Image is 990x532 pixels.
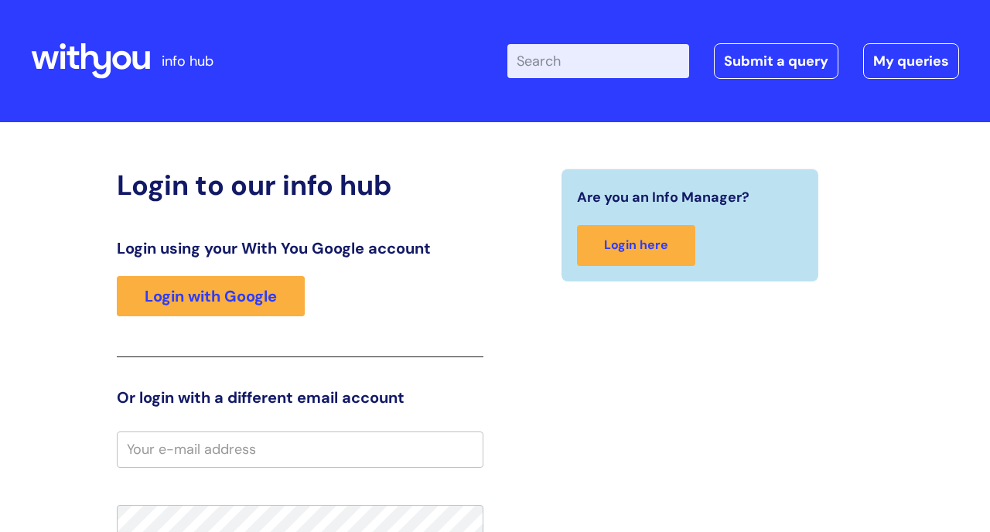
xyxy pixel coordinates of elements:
span: Are you an Info Manager? [577,185,749,210]
h3: Or login with a different email account [117,388,483,407]
a: Login with Google [117,276,305,316]
h3: Login using your With You Google account [117,239,483,257]
a: Login here [577,225,695,266]
p: info hub [162,49,213,73]
a: Submit a query [714,43,838,79]
a: My queries [863,43,959,79]
input: Your e-mail address [117,431,483,467]
h2: Login to our info hub [117,169,483,202]
input: Search [507,44,689,78]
